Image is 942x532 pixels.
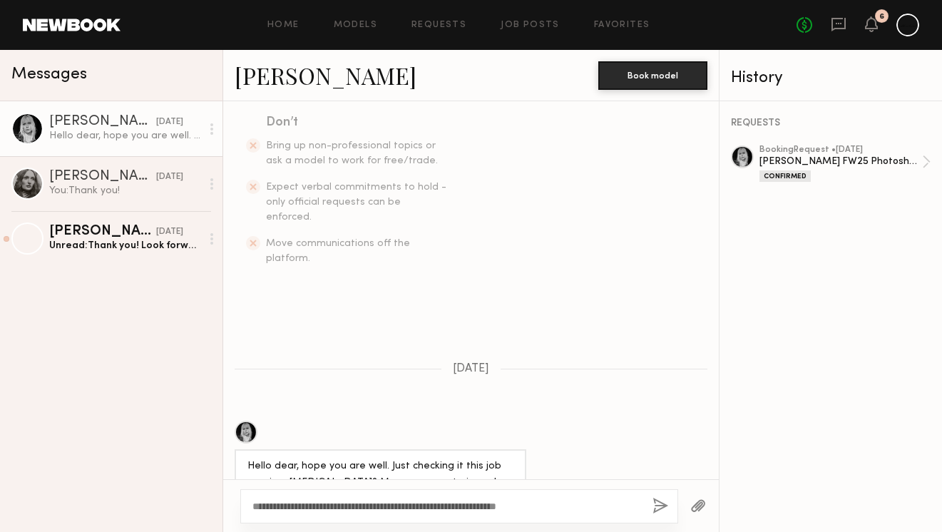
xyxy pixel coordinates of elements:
div: REQUESTS [731,118,931,128]
div: You: Thank you! [49,184,201,198]
div: History [731,70,931,86]
span: [DATE] [453,363,489,375]
div: 6 [879,13,884,21]
div: [DATE] [156,170,183,184]
a: Favorites [594,21,650,30]
a: Models [334,21,377,30]
button: Book model [598,61,707,90]
a: Home [267,21,300,30]
a: Book model [598,68,707,81]
span: Messages [11,66,87,83]
div: booking Request • [DATE] [759,145,922,155]
div: [DATE] [156,225,183,239]
a: [PERSON_NAME] [235,60,416,91]
span: Expect verbal commitments to hold - only official requests can be enforced. [266,183,446,222]
div: Don’t [266,113,449,133]
a: bookingRequest •[DATE][PERSON_NAME] FW25 PhotoshootConfirmed [759,145,931,182]
div: Confirmed [759,170,811,182]
span: Bring up non-professional topics or ask a model to work for free/trade. [266,141,438,165]
div: [PERSON_NAME] [49,225,156,239]
div: Hello dear, hope you are well. Just checking it this job requires [MEDICAL_DATA]? My ears are not... [49,129,201,143]
a: Requests [411,21,466,30]
div: [PERSON_NAME] [49,115,156,129]
div: [PERSON_NAME] FW25 Photoshoot [759,155,922,168]
div: Unread: Thank you! Look forward to future work :) it was a great experience with all of you. Stun... [49,239,201,252]
div: Hello dear, hope you are well. Just checking it this job requires [MEDICAL_DATA]? My ears are not... [247,459,513,508]
div: [DATE] [156,116,183,129]
span: Move communications off the platform. [266,239,410,263]
div: [PERSON_NAME] [49,170,156,184]
a: Job Posts [501,21,560,30]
